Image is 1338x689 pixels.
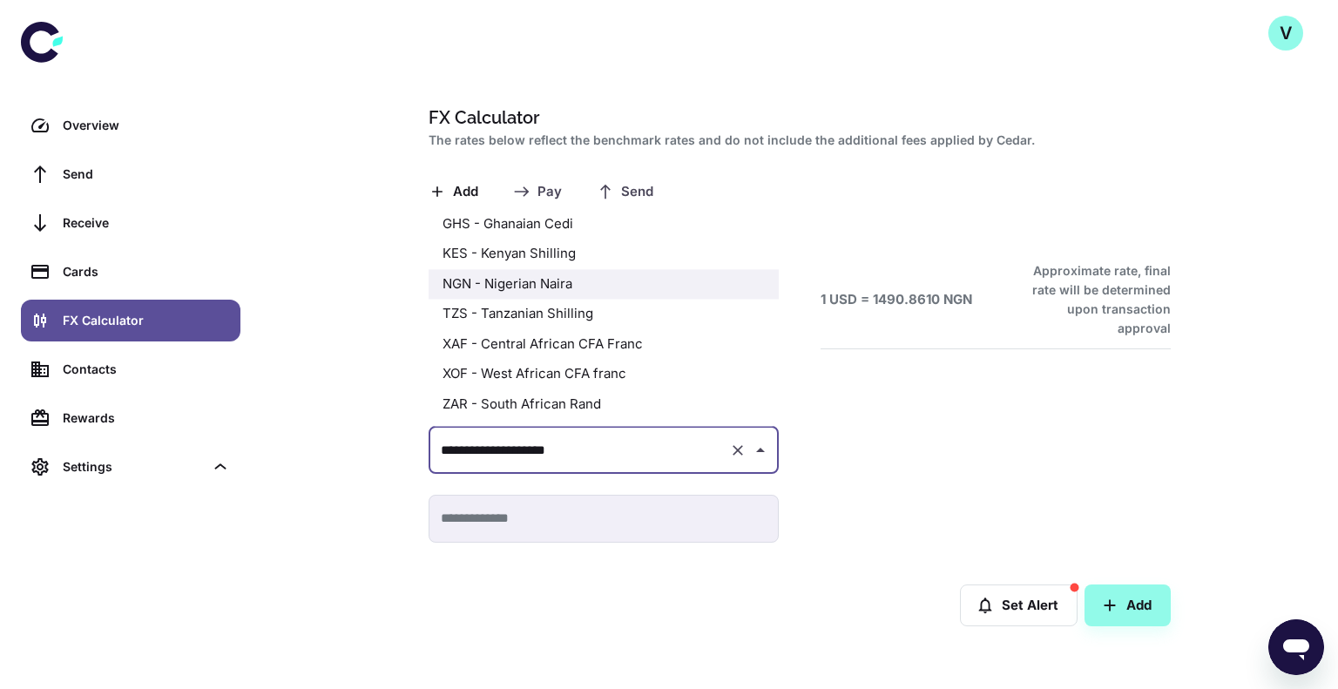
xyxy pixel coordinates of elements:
h6: 1 USD = 1490.8610 NGN [821,290,972,310]
h1: FX Calculator [429,105,1164,131]
button: Add [1085,584,1171,626]
div: FX Calculator [63,311,230,330]
a: Receive [21,202,240,244]
li: KES - Kenyan Shilling [429,239,779,269]
button: Set Alert [960,584,1078,626]
div: Cards [63,262,230,281]
div: Receive [63,213,230,233]
li: NGN - Nigerian Naira [429,269,779,300]
button: Clear [726,438,750,463]
li: XOF - West African CFA franc [429,359,779,389]
h2: The rates below reflect the benchmark rates and do not include the additional fees applied by Cedar. [429,131,1164,150]
button: Close [748,438,773,463]
li: XAF - Central African CFA Franc [429,329,779,360]
li: ZAR - South African Rand [429,389,779,420]
div: Settings [21,446,240,488]
button: V [1268,16,1303,51]
div: Send [63,165,230,184]
div: Contacts [63,360,230,379]
iframe: Button to launch messaging window [1268,619,1324,675]
li: TZS - Tanzanian Shilling [429,299,779,329]
h6: Approximate rate, final rate will be determined upon transaction approval [1013,261,1171,338]
span: Send [621,184,653,200]
a: Contacts [21,348,240,390]
div: Rewards [63,409,230,428]
a: Send [21,153,240,195]
a: FX Calculator [21,300,240,341]
span: Pay [537,184,562,200]
li: GHS - Ghanaian Cedi [429,209,779,240]
a: Cards [21,251,240,293]
a: Rewards [21,397,240,439]
div: Overview [63,116,230,135]
div: Settings [63,457,204,476]
a: Overview [21,105,240,146]
span: Add [453,184,478,200]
